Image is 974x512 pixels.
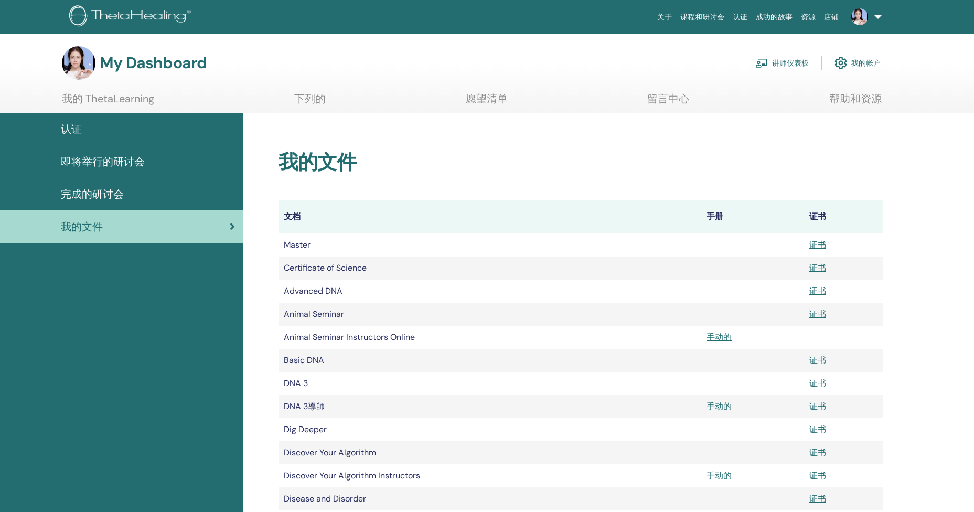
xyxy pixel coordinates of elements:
[279,418,701,441] td: Dig Deeper
[809,355,826,366] a: 证书
[809,378,826,389] a: 证书
[279,151,883,175] h2: 我的文件
[809,285,826,296] a: 证书
[729,7,752,27] a: 认证
[61,121,82,137] span: 认证
[820,7,843,27] a: 店铺
[707,401,732,412] a: 手动的
[809,262,826,273] a: 证书
[851,8,868,25] img: default.jpg
[279,395,701,418] td: DNA 3導師
[279,326,701,349] td: Animal Seminar Instructors Online
[809,401,826,412] a: 证书
[809,470,826,481] a: 证书
[809,424,826,435] a: 证书
[279,233,701,257] td: Master
[61,186,124,202] span: 完成的研讨会
[61,219,103,234] span: 我的文件
[279,200,701,233] th: 文档
[653,7,676,27] a: 关于
[294,92,326,113] a: 下列的
[797,7,820,27] a: 资源
[834,51,881,74] a: 我的帐户
[279,257,701,280] td: Certificate of Science
[100,54,207,72] h3: My Dashboard
[62,92,154,113] a: 我的 ThetaLearning
[676,7,729,27] a: 课程和研讨会
[69,5,195,29] img: logo.png
[279,349,701,372] td: Basic DNA
[707,470,732,481] a: 手动的
[62,46,95,80] img: default.jpg
[701,200,804,233] th: 手册
[279,487,701,510] td: Disease and Disorder
[804,200,883,233] th: 证书
[755,51,809,74] a: 讲师仪表板
[755,58,768,68] img: chalkboard-teacher.svg
[279,280,701,303] td: Advanced DNA
[752,7,797,27] a: 成功的故事
[809,239,826,250] a: 证书
[647,92,689,113] a: 留言中心
[279,303,701,326] td: Animal Seminar
[279,441,701,464] td: Discover Your Algorithm
[279,372,701,395] td: DNA 3
[707,332,732,343] a: 手动的
[466,92,508,113] a: 愿望清单
[809,447,826,458] a: 证书
[809,308,826,319] a: 证书
[834,54,847,72] img: cog.svg
[829,92,882,113] a: 帮助和资源
[61,154,145,169] span: 即将举行的研讨会
[279,464,701,487] td: Discover Your Algorithm Instructors
[809,493,826,504] a: 证书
